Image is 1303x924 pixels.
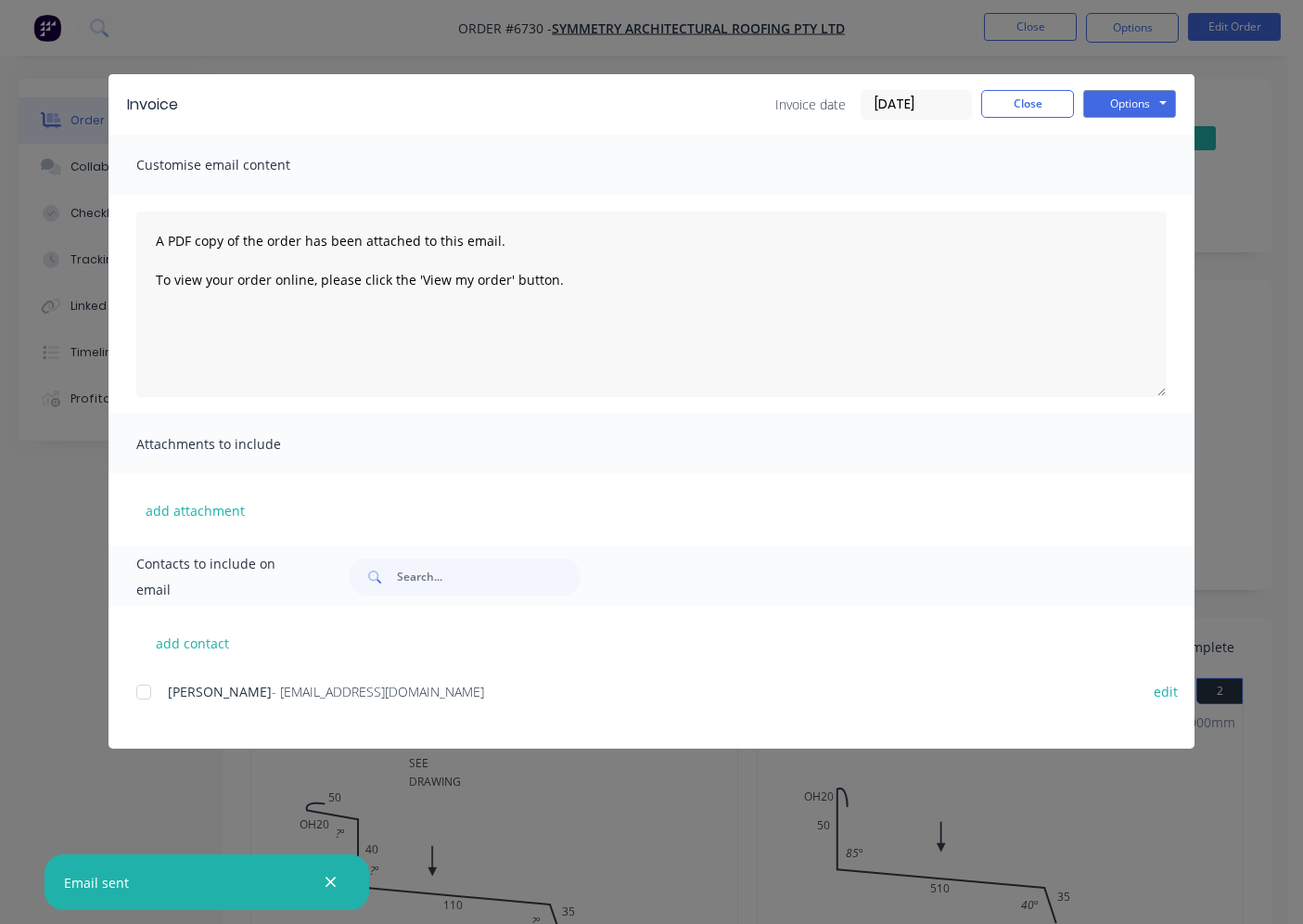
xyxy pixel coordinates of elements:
span: Invoice date [775,95,846,114]
button: edit [1143,679,1189,704]
span: Contacts to include on email [136,551,302,603]
button: add attachment [136,496,254,524]
div: Email sent [64,873,129,892]
textarea: A PDF copy of the order has been attached to this email. To view your order online, please click ... [136,212,1167,397]
div: Invoice [127,94,178,116]
span: [PERSON_NAME] [168,683,272,700]
span: Attachments to include [136,431,340,457]
button: Close [981,90,1074,118]
span: Customise email content [136,152,340,178]
button: Options [1083,90,1176,118]
input: Search... [397,558,581,596]
button: add contact [136,629,248,657]
span: - [EMAIL_ADDRESS][DOMAIN_NAME] [272,683,484,700]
